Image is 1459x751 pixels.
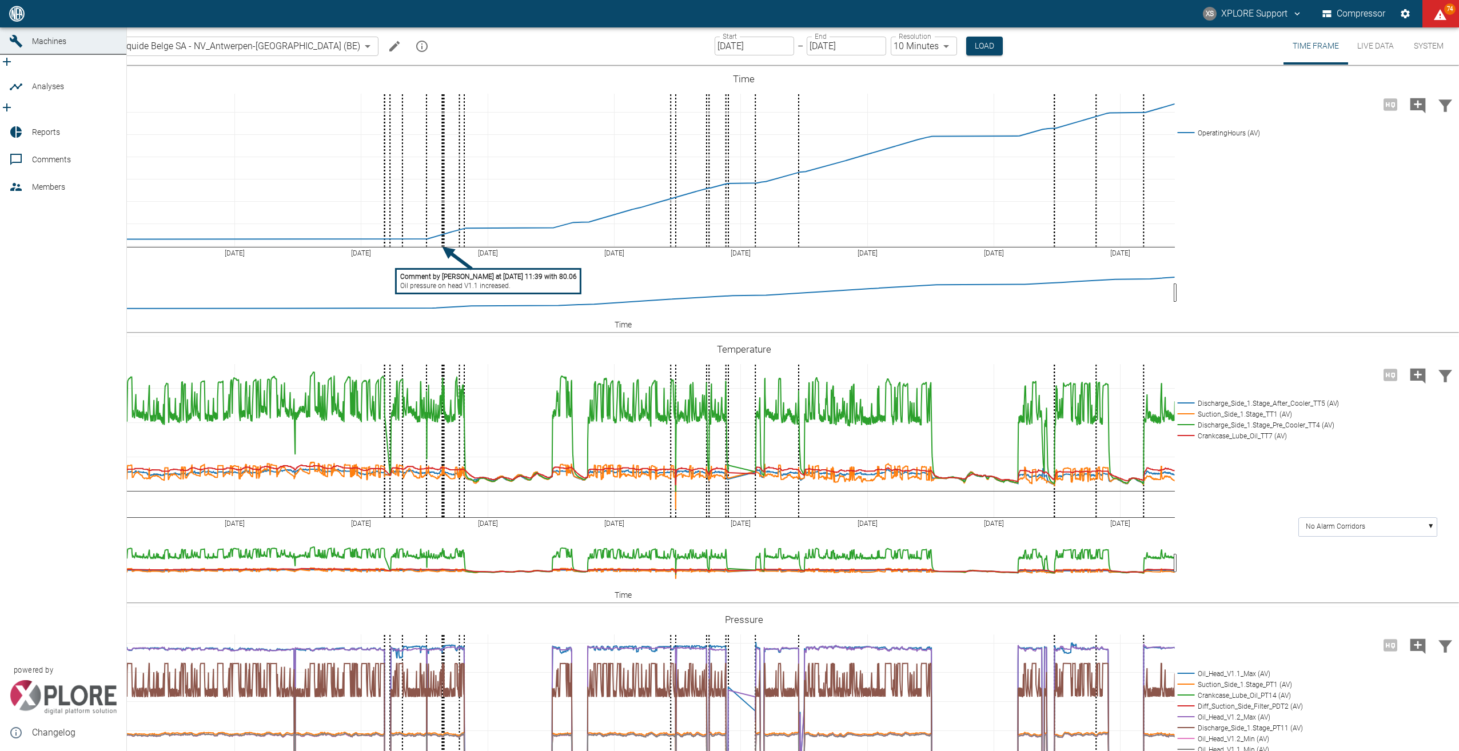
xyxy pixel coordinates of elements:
[899,31,931,41] label: Resolution
[383,35,406,58] button: Edit machine
[966,37,1003,55] button: Load
[815,31,826,41] label: End
[9,680,117,714] img: Xplore Logo
[1348,27,1403,65] button: Live Data
[1395,3,1416,24] button: Settings
[1203,7,1217,21] div: XS
[8,6,26,21] img: logo
[1432,90,1459,119] button: Filter Chart Data
[1404,630,1432,660] button: Add comment
[1283,27,1348,65] button: Time Frame
[32,82,64,91] span: Analyses
[807,37,886,55] input: MM/DD/YYYY
[1403,27,1454,65] button: System
[723,31,737,41] label: Start
[1377,639,1404,650] span: High Resolution only available for periods of <3 days
[410,35,433,58] button: mission info
[61,39,360,53] span: 13.0007/1_Air Liquide Belge SA - NV_Antwerpen-[GEOGRAPHIC_DATA] (BE)
[14,665,53,676] span: powered by
[1201,3,1304,24] button: compressors@neaxplore.com
[1377,98,1404,109] span: High Resolution only available for periods of <3 days
[1377,369,1404,380] span: High Resolution only available for periods of <3 days
[1320,3,1388,24] button: Compressor
[1432,630,1459,660] button: Filter Chart Data
[400,282,511,290] tspan: Oil pressure on head V1.1 increased.
[1432,360,1459,390] button: Filter Chart Data
[1444,3,1456,15] span: 74
[1404,90,1432,119] button: Add comment
[1404,360,1432,390] button: Add comment
[798,39,803,53] p: –
[32,37,66,46] span: Machines
[32,182,65,191] span: Members
[32,155,71,164] span: Comments
[32,127,60,137] span: Reports
[42,39,360,53] a: 13.0007/1_Air Liquide Belge SA - NV_Antwerpen-[GEOGRAPHIC_DATA] (BE)
[1306,523,1365,531] text: No Alarm Corridors
[400,273,577,281] tspan: Comment by [PERSON_NAME] at [DATE] 11:39 with 80.06
[891,37,957,55] div: 10 Minutes
[715,37,794,55] input: MM/DD/YYYY
[32,726,117,740] span: Changelog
